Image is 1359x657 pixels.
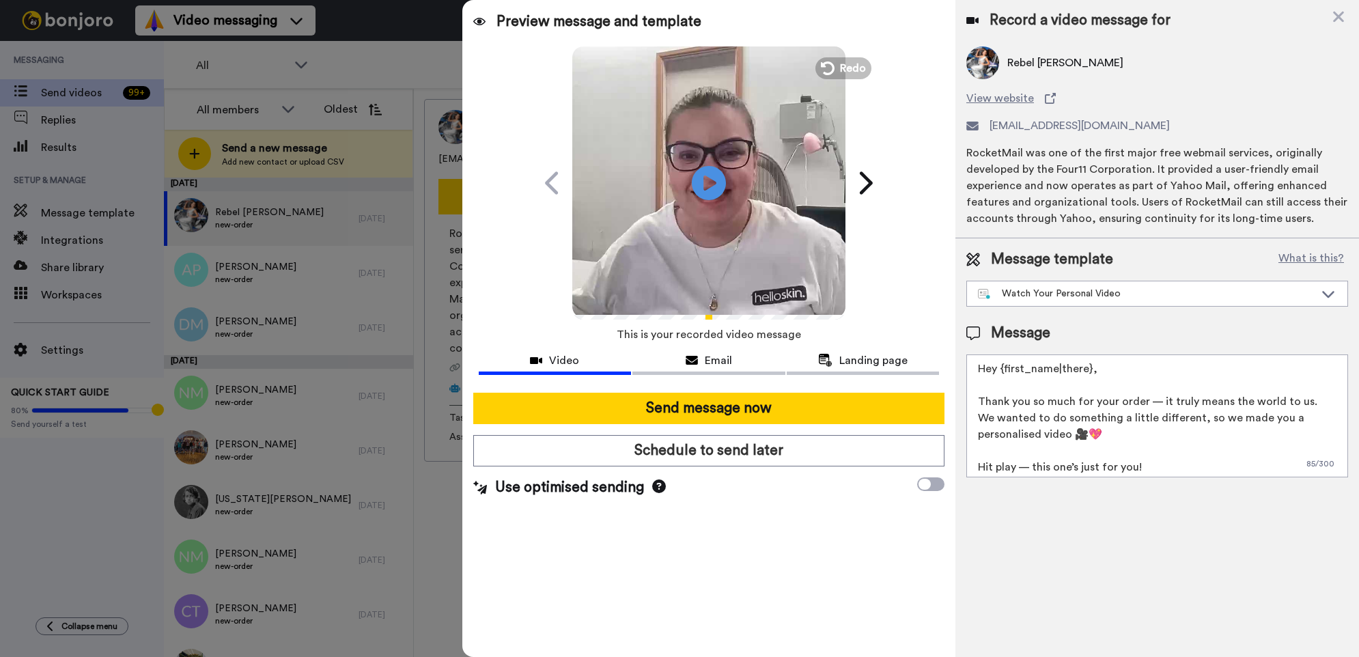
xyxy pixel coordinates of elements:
[966,354,1348,477] textarea: Hey {first_name|there}, Thank you so much for your order — it truly means the world to us. We wan...
[705,352,732,369] span: Email
[839,352,908,369] span: Landing page
[978,287,1315,300] div: Watch Your Personal Video
[495,477,644,498] span: Use optimised sending
[473,393,944,424] button: Send message now
[1274,249,1348,270] button: What is this?
[617,320,801,350] span: This is your recorded video message
[966,145,1348,227] div: RocketMail was one of the first major free webmail services, originally developed by the Four11 C...
[473,435,944,466] button: Schedule to send later
[991,323,1050,344] span: Message
[978,289,991,300] img: nextgen-template.svg
[966,90,1034,107] span: View website
[991,249,1113,270] span: Message template
[549,352,579,369] span: Video
[990,117,1170,134] span: [EMAIL_ADDRESS][DOMAIN_NAME]
[966,90,1348,107] a: View website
